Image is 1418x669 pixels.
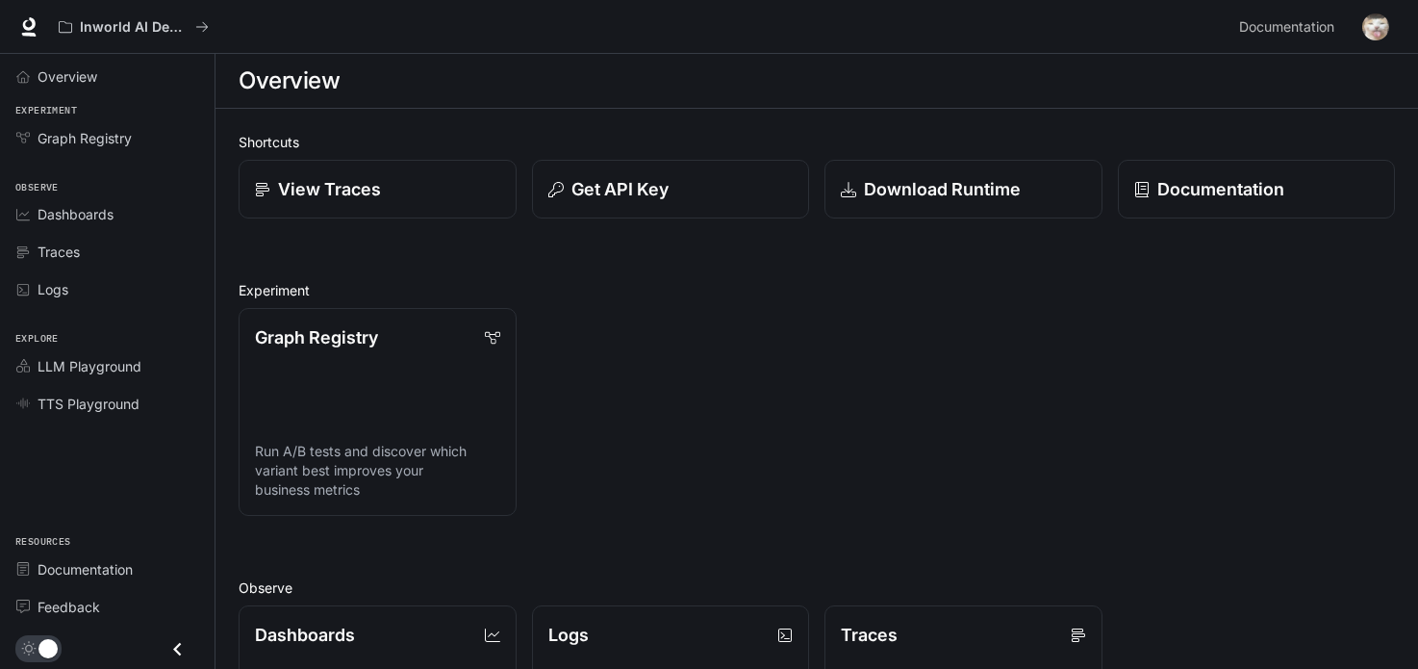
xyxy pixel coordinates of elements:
a: Dashboards [8,197,207,231]
span: Documentation [38,559,133,579]
span: TTS Playground [38,394,139,414]
p: Logs [548,622,589,648]
p: Download Runtime [864,176,1021,202]
h2: Experiment [239,280,1395,300]
a: Documentation [8,553,207,586]
a: LLM Playground [8,349,207,383]
a: View Traces [239,160,517,219]
p: Inworld AI Demos [80,19,188,36]
a: Feedback [8,590,207,624]
a: Download Runtime [824,160,1102,219]
a: TTS Playground [8,387,207,421]
p: Documentation [1157,176,1284,202]
img: User avatar [1362,13,1389,40]
button: Close drawer [156,630,199,669]
a: Graph RegistryRun A/B tests and discover which variant best improves your business metrics [239,308,517,516]
h2: Shortcuts [239,132,1395,152]
button: User avatar [1356,8,1395,46]
a: Traces [8,235,207,269]
a: Documentation [1118,160,1396,219]
button: All workspaces [50,8,217,46]
a: Logs [8,272,207,306]
span: Logs [38,279,68,299]
p: Traces [841,622,898,648]
button: Get API Key [532,160,810,219]
span: Traces [38,242,80,262]
p: Dashboards [255,622,355,648]
p: Run A/B tests and discover which variant best improves your business metrics [255,442,500,500]
span: Dark mode toggle [38,637,58,658]
a: Overview [8,60,207,93]
p: View Traces [278,176,381,202]
p: Graph Registry [255,324,378,350]
span: Overview [38,66,97,87]
span: Feedback [38,597,100,617]
a: Documentation [1231,8,1349,46]
span: Graph Registry [38,128,132,148]
p: Get API Key [571,176,669,202]
span: Dashboards [38,204,114,224]
span: LLM Playground [38,356,141,376]
h1: Overview [239,62,340,100]
h2: Observe [239,578,1395,598]
span: Documentation [1239,15,1334,39]
a: Graph Registry [8,121,207,155]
